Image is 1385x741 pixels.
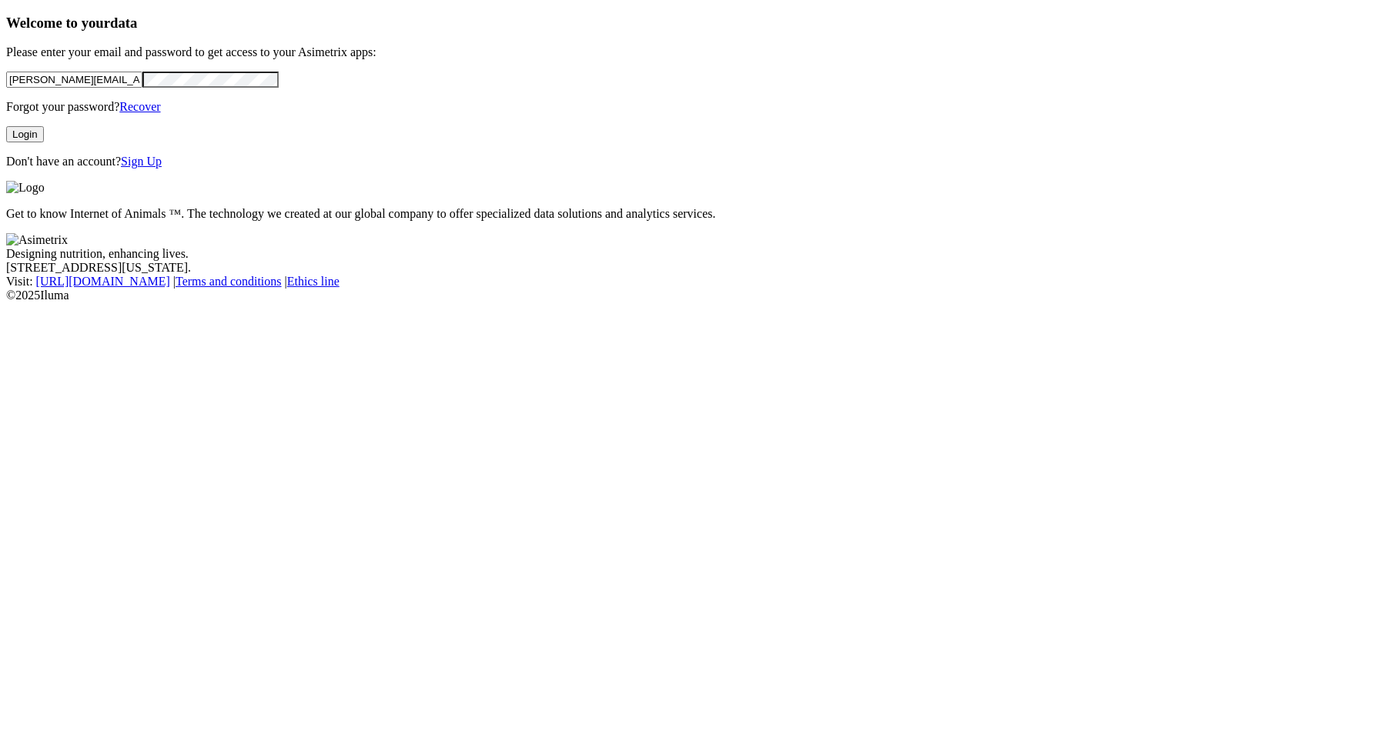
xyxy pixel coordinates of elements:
[6,233,68,247] img: Asimetrix
[121,155,162,168] a: Sign Up
[6,72,142,88] input: Your email
[6,155,1379,169] p: Don't have an account?
[6,181,45,195] img: Logo
[6,247,1379,261] div: Designing nutrition, enhancing lives.
[6,207,1379,221] p: Get to know Internet of Animals ™. The technology we created at our global company to offer speci...
[176,275,282,288] a: Terms and conditions
[6,289,1379,302] div: © 2025 Iluma
[6,261,1379,275] div: [STREET_ADDRESS][US_STATE].
[6,126,44,142] button: Login
[36,275,170,288] a: [URL][DOMAIN_NAME]
[6,275,1379,289] div: Visit : | |
[287,275,340,288] a: Ethics line
[110,15,137,31] span: data
[6,45,1379,59] p: Please enter your email and password to get access to your Asimetrix apps:
[119,100,160,113] a: Recover
[6,15,1379,32] h3: Welcome to your
[6,100,1379,114] p: Forgot your password?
